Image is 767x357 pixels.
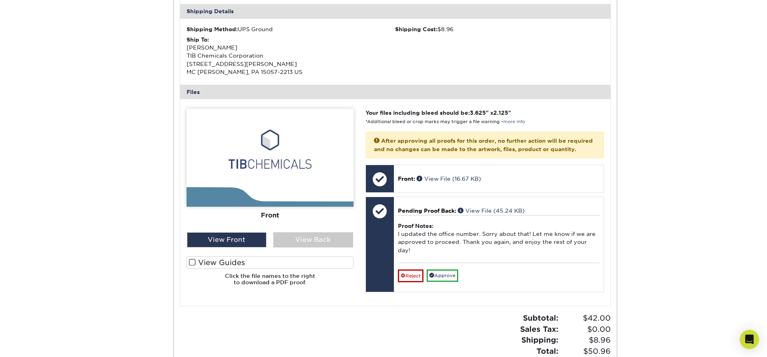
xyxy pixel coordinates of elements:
[180,4,611,18] div: Shipping Details
[493,110,508,116] span: 2.125
[561,313,611,324] span: $42.00
[417,176,481,182] a: View File (16.67 KB)
[561,335,611,346] span: $8.96
[273,232,353,247] div: View Back
[520,325,558,333] strong: Sales Tax:
[187,232,267,247] div: View Front
[398,269,423,282] a: Reject
[187,273,354,292] h6: Click the file names to the right to download a PDF proof.
[187,256,354,269] label: View Guides
[740,330,759,349] div: Open Intercom Messenger
[187,36,395,76] div: [PERSON_NAME] TIB Chemicals Corporation [STREET_ADDRESS][PERSON_NAME] MC [PERSON_NAME], PA 15057-...
[470,110,486,116] span: 3.625
[503,119,525,124] a: more info
[521,335,558,344] strong: Shipping:
[537,347,558,355] strong: Total:
[395,26,437,32] strong: Shipping Cost:
[523,313,558,322] strong: Subtotal:
[187,36,209,43] strong: Ship To:
[458,207,525,214] a: View File (45.24 KB)
[398,207,456,214] span: Pending Proof Back:
[187,25,395,33] div: UPS Ground
[561,346,611,357] span: $50.96
[561,324,611,335] span: $0.00
[395,25,604,33] div: $8.96
[398,215,600,263] div: I updated the office number. Sorry about that! Let me know if we are approved to proceed. Thank y...
[374,138,593,152] strong: After approving all proofs for this order, no further action will be required and no changes can ...
[187,207,354,224] div: Front
[427,269,458,282] a: Approve
[398,176,415,182] span: Front:
[180,85,611,99] div: Files
[187,26,238,32] strong: Shipping Method:
[366,110,511,116] strong: Your files including bleed should be: " x "
[398,223,433,229] strong: Proof Notes:
[366,119,525,124] small: *Additional bleed or crop marks may trigger a file warning –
